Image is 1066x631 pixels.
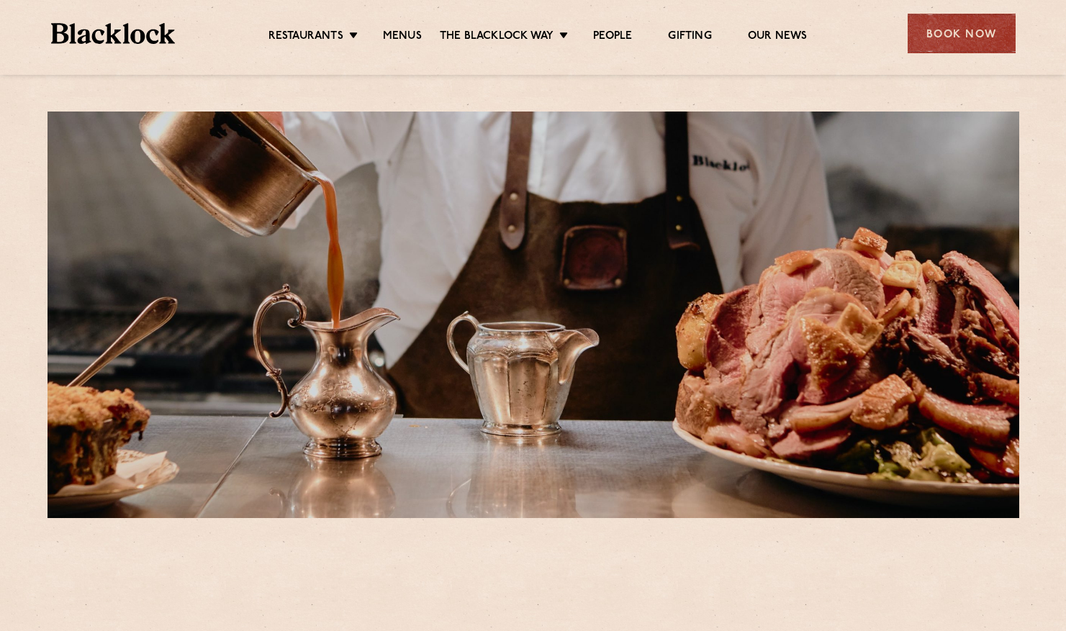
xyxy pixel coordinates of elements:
[51,23,176,44] img: BL_Textured_Logo-footer-cropped.svg
[383,29,422,45] a: Menus
[668,29,711,45] a: Gifting
[593,29,632,45] a: People
[268,29,343,45] a: Restaurants
[908,14,1016,53] div: Book Now
[440,29,554,45] a: The Blacklock Way
[748,29,808,45] a: Our News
